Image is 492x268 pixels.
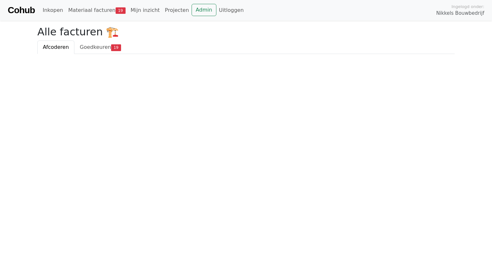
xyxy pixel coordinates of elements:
span: Ingelogd onder: [451,4,484,10]
a: Goedkeuren19 [74,40,127,54]
span: 19 [111,44,121,51]
a: Projecten [162,4,192,17]
span: Nikkels Bouwbedrijf [436,10,484,17]
a: Materiaal facturen19 [66,4,128,17]
a: Afcoderen [37,40,74,54]
span: Afcoderen [43,44,69,50]
a: Admin [192,4,216,16]
a: Uitloggen [216,4,246,17]
span: 19 [116,7,126,14]
a: Cohub [8,3,35,18]
a: Inkopen [40,4,65,17]
span: Goedkeuren [80,44,111,50]
h2: Alle facturen 🏗️ [37,26,455,38]
a: Mijn inzicht [128,4,163,17]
